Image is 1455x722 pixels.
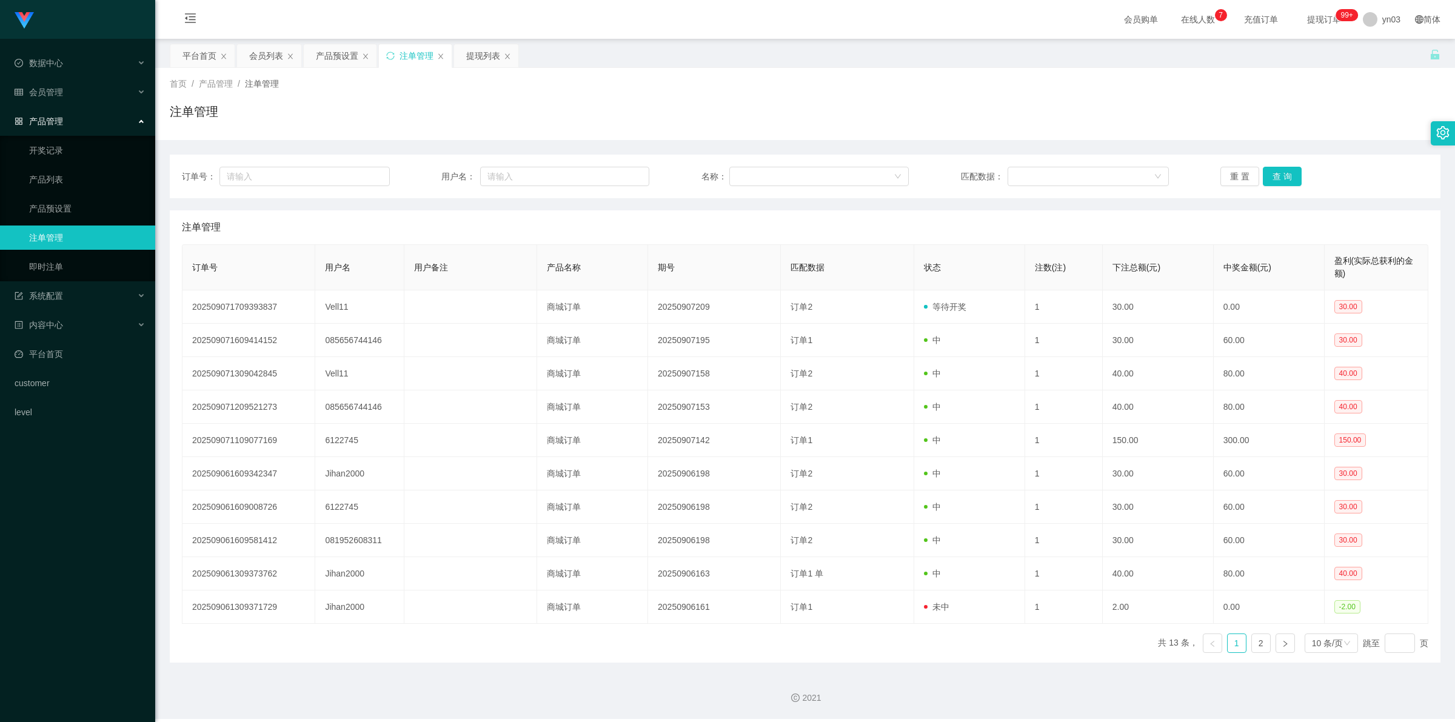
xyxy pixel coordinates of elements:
div: 平台首页 [182,44,216,67]
span: 中 [924,402,941,412]
sup: 7 [1215,9,1227,21]
div: 10 条/页 [1312,634,1343,652]
td: 150.00 [1103,424,1214,457]
span: 用户备注 [414,262,448,272]
i: 图标: check-circle-o [15,59,23,67]
td: 30.00 [1103,490,1214,524]
li: 共 13 条， [1158,633,1197,653]
span: 充值订单 [1238,15,1284,24]
button: 重 置 [1220,167,1259,186]
i: 图标: form [15,292,23,300]
span: 未中 [924,602,949,612]
span: 30.00 [1334,333,1362,347]
i: 图标: profile [15,321,23,329]
div: 2021 [165,692,1445,704]
td: 商城订单 [537,324,648,357]
td: 商城订单 [537,357,648,390]
td: 202509061609008726 [182,490,315,524]
td: 商城订单 [537,490,648,524]
a: customer [15,371,145,395]
span: 注单管理 [245,79,279,89]
span: 匹配数据： [961,170,1008,183]
span: 40.00 [1334,400,1362,413]
td: 202509071609414152 [182,324,315,357]
td: 40.00 [1103,557,1214,590]
span: 中 [924,502,941,512]
td: 1 [1025,424,1103,457]
td: 1 [1025,324,1103,357]
span: 订单1 单 [791,569,823,578]
td: 商城订单 [537,557,648,590]
td: 30.00 [1103,324,1214,357]
div: 跳至 页 [1363,633,1428,653]
i: 图标: menu-fold [170,1,211,39]
span: 40.00 [1334,567,1362,580]
button: 查 询 [1263,167,1302,186]
span: 订单2 [791,402,812,412]
div: 提现列表 [466,44,500,67]
td: Jihan2000 [315,457,404,490]
td: 1 [1025,590,1103,624]
td: 1 [1025,524,1103,557]
td: 202509071209521273 [182,390,315,424]
a: 2 [1252,634,1270,652]
td: 60.00 [1214,490,1325,524]
span: 注单管理 [182,220,221,235]
td: 60.00 [1214,457,1325,490]
i: 图标: left [1209,640,1216,647]
td: 30.00 [1103,457,1214,490]
i: 图标: down [1154,173,1162,181]
span: 首页 [170,79,187,89]
td: 202509061609342347 [182,457,315,490]
a: 图标: dashboard平台首页 [15,342,145,366]
span: 中 [924,335,941,345]
td: 20250907158 [648,357,781,390]
td: 20250907142 [648,424,781,457]
li: 下一页 [1276,633,1295,653]
span: 在线人数 [1175,15,1221,24]
i: 图标: setting [1436,126,1450,139]
td: Vell11 [315,357,404,390]
td: 1 [1025,457,1103,490]
span: 订单1 [791,602,812,612]
td: 商城订单 [537,524,648,557]
i: 图标: close [287,53,294,60]
span: 数据中心 [15,58,63,68]
p: 7 [1219,9,1223,21]
td: 20250907209 [648,290,781,324]
td: 30.00 [1103,290,1214,324]
td: 300.00 [1214,424,1325,457]
i: 图标: appstore-o [15,117,23,125]
span: 订单2 [791,535,812,545]
span: 产品管理 [199,79,233,89]
td: 1 [1025,390,1103,424]
span: 订单1 [791,335,812,345]
li: 2 [1251,633,1271,653]
td: 80.00 [1214,557,1325,590]
span: 用户名： [441,170,480,183]
td: 202509061609581412 [182,524,315,557]
i: 图标: close [437,53,444,60]
span: 中 [924,435,941,445]
span: 提现订单 [1301,15,1347,24]
span: 订单2 [791,502,812,512]
span: 系统配置 [15,291,63,301]
span: 中 [924,569,941,578]
span: 订单号： [182,170,219,183]
td: Jihan2000 [315,557,404,590]
span: 30.00 [1334,300,1362,313]
span: 中 [924,535,941,545]
td: 0.00 [1214,590,1325,624]
td: 40.00 [1103,357,1214,390]
span: 产品管理 [15,116,63,126]
td: 202509061309371729 [182,590,315,624]
i: 图标: table [15,88,23,96]
a: 产品列表 [29,167,145,192]
img: logo.9652507e.png [15,12,34,29]
td: 20250906198 [648,490,781,524]
td: 20250906163 [648,557,781,590]
td: 202509071309042845 [182,357,315,390]
td: 085656744146 [315,324,404,357]
div: 注单管理 [400,44,433,67]
sup: 270 [1336,9,1357,21]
